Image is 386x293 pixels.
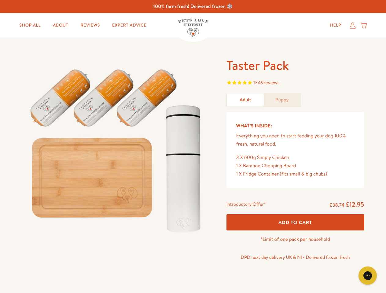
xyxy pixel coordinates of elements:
[178,19,208,37] img: Pets Love Fresh
[236,122,355,130] h5: What’s Inside:
[14,19,46,31] a: Shop All
[355,264,380,287] iframe: Gorgias live chat messenger
[253,79,279,86] span: 1349 reviews
[263,79,279,86] span: reviews
[226,79,364,88] span: Rated 4.8 out of 5 stars 1349 reviews
[227,93,264,107] a: Adult
[226,235,364,244] p: *Limit of one pack per household
[346,200,364,209] span: £12.95
[226,214,364,230] button: Add To Cart
[236,132,355,148] p: Everything you need to start feeding your dog 100% fresh, natural food.
[226,57,364,74] h1: Taster Pack
[325,19,346,31] a: Help
[48,19,73,31] a: About
[236,154,355,162] div: 3 X 600g Simply Chicken
[226,253,364,261] p: DPD next day delivery UK & NI • Delivered frozen fresh
[75,19,105,31] a: Reviews
[22,57,212,239] img: Taster Pack - Adult
[236,170,355,178] div: 1 X Fridge Container (fits small & big chubs)
[264,93,300,107] a: Puppy
[329,202,344,208] s: £38.74
[226,200,266,209] div: Introductory Offer*
[236,162,296,169] span: 1 X Bamboo Chopping Board
[278,219,312,226] span: Add To Cart
[107,19,151,31] a: Expert Advice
